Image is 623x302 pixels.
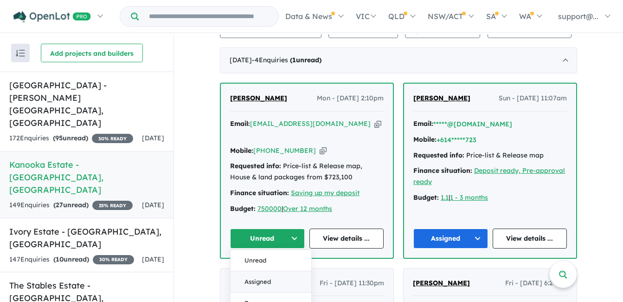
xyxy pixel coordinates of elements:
[230,119,250,128] strong: Email:
[230,161,384,183] div: Price-list & Release map, House & land packages from $723,100
[230,279,287,287] span: [PERSON_NAME]
[413,166,565,186] a: Deposit ready, Pre-approval ready
[291,189,360,197] a: Saving up my deposit
[413,192,567,204] div: |
[413,278,470,289] a: [PERSON_NAME]
[230,229,305,249] button: Unread
[9,158,164,196] h5: Kanooka Estate - [GEOGRAPHIC_DATA] , [GEOGRAPHIC_DATA]
[53,255,89,263] strong: ( unread)
[230,162,281,170] strong: Requested info:
[413,279,470,287] span: [PERSON_NAME]
[441,193,449,202] a: 1.1
[413,151,464,159] strong: Requested info:
[250,119,371,128] a: [EMAIL_ADDRESS][DOMAIN_NAME]
[231,271,311,293] button: Assigned
[141,7,276,26] input: Try estate name, suburb, builder or developer
[257,204,282,213] a: 750000
[413,229,488,249] button: Assigned
[317,93,384,104] span: Mon - [DATE] 2:10pm
[230,204,256,213] strong: Budget:
[142,255,164,263] span: [DATE]
[309,229,384,249] a: View details ...
[283,204,332,213] a: Over 12 months
[93,255,134,264] span: 30 % READY
[252,56,321,64] span: - 4 Enquir ies
[253,146,316,155] a: [PHONE_NUMBER]
[230,204,384,215] div: |
[220,47,577,73] div: [DATE]
[13,11,91,23] img: Openlot PRO Logo White
[142,134,164,142] span: [DATE]
[320,278,384,289] span: Fri - [DATE] 11:30pm
[92,201,133,210] span: 25 % READY
[9,79,164,129] h5: [GEOGRAPHIC_DATA] - [PERSON_NAME][GEOGRAPHIC_DATA] , [GEOGRAPHIC_DATA]
[413,166,472,175] strong: Finance situation:
[230,278,287,289] a: [PERSON_NAME]
[230,93,287,104] a: [PERSON_NAME]
[9,225,164,250] h5: Ivory Estate - [GEOGRAPHIC_DATA] , [GEOGRAPHIC_DATA]
[413,135,437,144] strong: Mobile:
[9,200,133,211] div: 149 Enquir ies
[16,50,25,57] img: sort.svg
[290,56,321,64] strong: ( unread)
[9,133,133,144] div: 172 Enquir ies
[413,119,433,128] strong: Email:
[374,119,381,129] button: Copy
[320,146,327,156] button: Copy
[56,255,64,263] span: 10
[292,56,296,64] span: 1
[413,93,470,104] a: [PERSON_NAME]
[41,44,143,62] button: Add projects and builders
[558,12,598,21] span: support@...
[450,193,488,202] a: 1 - 3 months
[505,278,567,289] span: Fri - [DATE] 6:24am
[231,250,311,271] button: Unread
[499,93,567,104] span: Sun - [DATE] 11:07am
[9,254,134,265] div: 147 Enquir ies
[413,150,567,161] div: Price-list & Release map
[230,189,289,197] strong: Finance situation:
[55,134,63,142] span: 95
[413,193,439,202] strong: Budget:
[142,201,164,209] span: [DATE]
[92,134,133,143] span: 30 % READY
[493,229,567,249] a: View details ...
[53,134,88,142] strong: ( unread)
[53,201,89,209] strong: ( unread)
[230,94,287,102] span: [PERSON_NAME]
[413,94,470,102] span: [PERSON_NAME]
[56,201,63,209] span: 27
[230,146,253,155] strong: Mobile:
